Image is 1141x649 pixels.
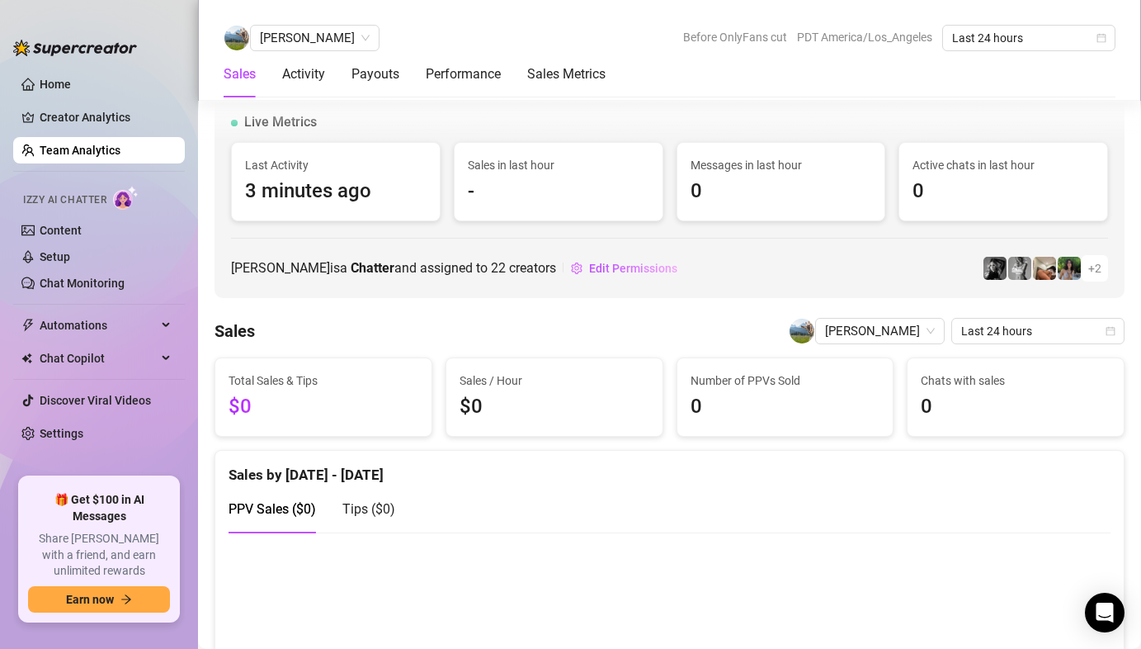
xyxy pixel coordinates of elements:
[983,257,1007,280] img: Kennedy (VIP)
[491,260,506,276] span: 22
[1008,257,1031,280] img: Kennedy (Free)
[245,176,427,207] span: 3 minutes ago
[40,277,125,290] a: Chat Monitoring
[40,104,172,130] a: Creator Analytics
[797,25,932,50] span: PDT America/Los_Angeles
[1033,257,1056,280] img: Chloe (VIP)
[40,144,120,157] a: Team Analytics
[40,78,71,91] a: Home
[23,192,106,208] span: Izzy AI Chatter
[13,40,137,56] img: logo-BBDzfeDw.svg
[426,64,501,84] div: Performance
[921,372,1110,390] span: Chats with sales
[113,186,139,210] img: AI Chatter
[229,391,418,423] span: $0
[224,64,256,84] div: Sales
[691,176,872,207] span: 0
[825,319,935,343] span: Anjely Luna
[691,372,880,390] span: Number of PPVs Sold
[260,26,370,50] span: Anjely Luna
[468,176,649,207] span: -
[229,372,418,390] span: Total Sales & Tips
[244,112,317,132] span: Live Metrics
[921,391,1110,423] span: 0
[40,224,82,237] a: Content
[961,319,1115,343] span: Last 24 hours
[245,156,427,174] span: Last Activity
[28,492,170,524] span: 🎁 Get $100 in AI Messages
[1106,326,1115,336] span: calendar
[229,451,1110,486] div: Sales by [DATE] - [DATE]
[224,26,249,50] img: Anjely Luna
[40,394,151,407] a: Discover Viral Videos
[28,586,170,613] button: Earn nowarrow-right
[21,353,32,364] img: Chat Copilot
[40,345,157,372] span: Chat Copilot
[691,391,880,423] span: 0
[229,501,316,517] span: PPV Sales ( $0 )
[282,64,325,84] div: Activity
[527,64,606,84] div: Sales Metrics
[460,372,649,390] span: Sales / Hour
[683,25,787,50] span: Before OnlyFans cut
[912,156,1094,174] span: Active chats in last hour
[66,593,114,606] span: Earn now
[570,255,678,282] button: Edit Permissions
[571,263,582,274] span: setting
[460,391,649,423] span: $0
[351,64,399,84] div: Payouts
[21,319,35,332] span: thunderbolt
[1085,593,1124,632] div: Open Intercom Messenger
[40,312,157,339] span: Automations
[215,320,255,343] h4: Sales
[1058,257,1081,280] img: Chloe (Free)
[28,531,170,580] span: Share [PERSON_NAME] with a friend, and earn unlimited rewards
[589,262,677,275] span: Edit Permissions
[40,250,70,263] a: Setup
[952,26,1106,50] span: Last 24 hours
[1088,259,1101,277] span: + 2
[790,319,814,343] img: Anjely Luna
[231,258,556,278] span: [PERSON_NAME] is a and assigned to creators
[40,427,83,440] a: Settings
[120,594,132,605] span: arrow-right
[912,176,1094,207] span: 0
[468,156,649,174] span: Sales in last hour
[351,260,394,276] b: Chatter
[1096,33,1106,43] span: calendar
[691,156,872,174] span: Messages in last hour
[342,501,395,517] span: Tips ( $0 )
